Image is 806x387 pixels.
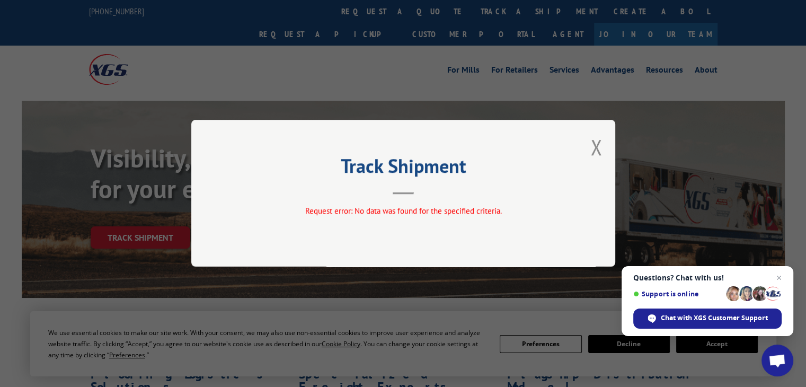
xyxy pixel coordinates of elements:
h2: Track Shipment [244,159,562,179]
span: Request error: No data was found for the specified criteria. [305,206,501,216]
span: Close chat [773,271,785,284]
button: Close modal [590,133,602,161]
span: Questions? Chat with us! [633,274,782,282]
div: Open chat [761,345,793,376]
span: Chat with XGS Customer Support [661,313,768,323]
span: Support is online [633,290,722,298]
div: Chat with XGS Customer Support [633,309,782,329]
